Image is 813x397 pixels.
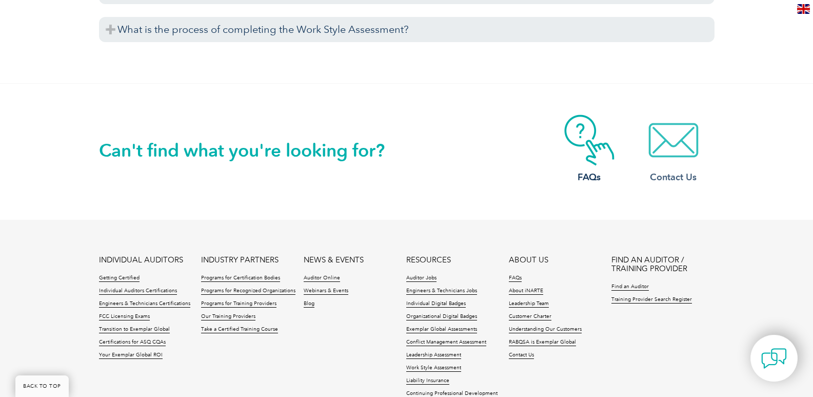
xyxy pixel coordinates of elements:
[509,313,551,320] a: Customer Charter
[509,339,576,346] a: RABQSA is Exemplar Global
[15,375,69,397] a: BACK TO TOP
[99,288,177,295] a: Individual Auditors Certifications
[509,256,548,264] a: ABOUT US
[509,326,582,333] a: Understanding Our Customers
[99,256,183,264] a: INDIVIDUAL AUDITORS
[797,4,810,14] img: en
[632,115,715,184] a: Contact Us
[611,256,714,273] a: FIND AN AUDITOR / TRAINING PROVIDER
[548,171,630,184] h3: FAQs
[406,288,477,295] a: Engineers & Technicians Jobs
[761,346,787,371] img: contact-chat.png
[201,256,279,264] a: INDUSTRY PARTNERS
[509,352,534,359] a: Contact Us
[201,275,280,282] a: Programs for Certification Bodies
[99,352,163,359] a: Your Exemplar Global ROI
[304,300,314,308] a: Blog
[99,275,140,282] a: Getting Certified
[548,115,630,166] img: contact-faq.webp
[509,300,549,308] a: Leadership Team
[201,326,278,333] a: Take a Certified Training Course
[406,256,451,264] a: RESOURCES
[632,115,715,166] img: contact-email.webp
[406,313,477,320] a: Organizational Digital Badges
[406,352,461,359] a: Leadership Assessment
[99,300,190,308] a: Engineers & Technicians Certifications
[99,142,407,159] h2: Can't find what you're looking for?
[304,275,340,282] a: Auditor Online
[632,171,715,184] h3: Contact Us
[509,275,522,282] a: FAQs
[611,283,649,291] a: Find an Auditor
[304,256,364,264] a: NEWS & EVENTS
[406,275,437,282] a: Auditor Jobs
[99,313,150,320] a: FCC Licensing Exams
[201,288,295,295] a: Programs for Recognized Organizations
[201,300,276,308] a: Programs for Training Providers
[406,365,461,372] a: Work Style Assessment
[509,288,543,295] a: About iNARTE
[99,326,170,333] a: Transition to Exemplar Global
[406,339,486,346] a: Conflict Management Assessment
[548,115,630,184] a: FAQs
[304,288,348,295] a: Webinars & Events
[99,17,715,42] h3: What is the process of completing the Work Style Assessment?
[611,296,692,304] a: Training Provider Search Register
[406,300,466,308] a: Individual Digital Badges
[406,377,449,385] a: Liability Insurance
[99,339,166,346] a: Certifications for ASQ CQAs
[201,313,255,320] a: Our Training Providers
[406,326,477,333] a: Exemplar Global Assessments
